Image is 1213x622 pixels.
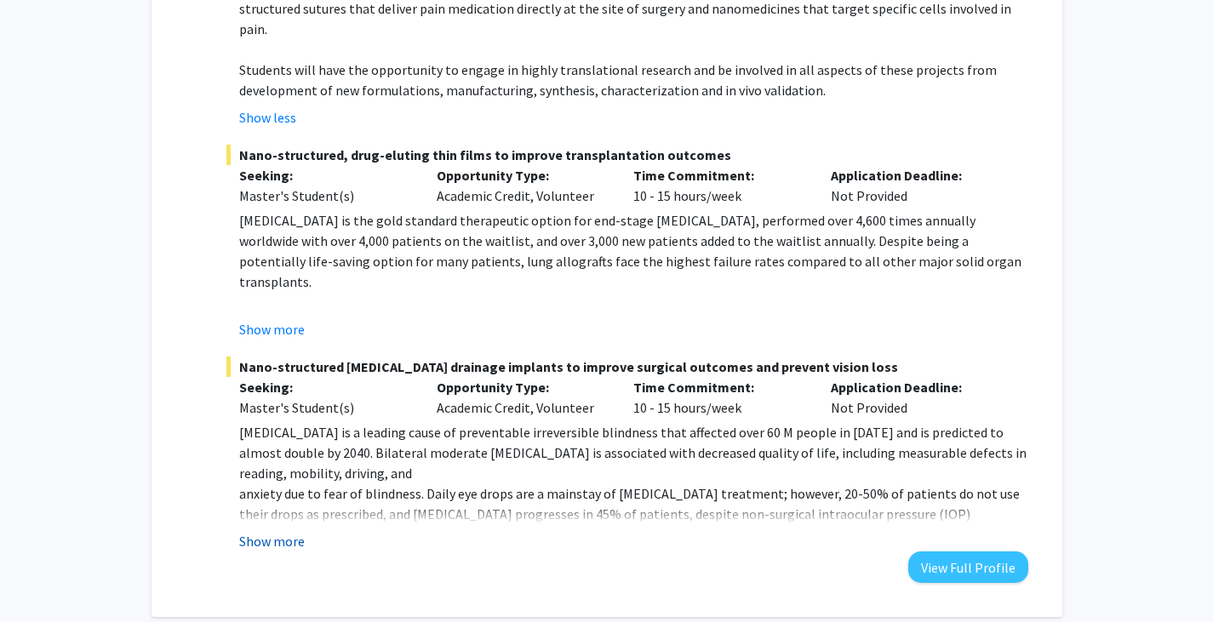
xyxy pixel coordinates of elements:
p: Time Commitment: [633,165,805,185]
p: Students will have the opportunity to engage in highly translational research and be involved in ... [239,60,1027,100]
p: [MEDICAL_DATA] is a leading cause of preventable irreversible blindness that affected over 60 M p... [239,422,1027,483]
div: 10 - 15 hours/week [621,377,818,418]
p: Seeking: [239,165,411,185]
button: Show more [239,531,305,551]
div: Not Provided [818,377,1016,418]
p: Opportunity Type: [437,165,609,185]
span: Nano-structured [MEDICAL_DATA] drainage implants to improve surgical outcomes and prevent vision ... [226,357,1027,377]
button: Show less [239,107,296,128]
iframe: Chat [13,545,72,609]
div: Master's Student(s) [239,397,411,418]
div: 10 - 15 hours/week [621,165,818,206]
div: Not Provided [818,165,1016,206]
button: Show more [239,319,305,340]
div: Academic Credit, Volunteer [424,165,621,206]
span: Nano-structured, drug-eluting thin films to improve transplantation outcomes [226,145,1027,165]
p: Time Commitment: [633,377,805,397]
p: Opportunity Type: [437,377,609,397]
p: anxiety due to fear of blindness. Daily eye drops are a mainstay of [MEDICAL_DATA] treatment; how... [239,483,1027,585]
p: Application Deadline: [831,377,1003,397]
p: Seeking: [239,377,411,397]
p: [MEDICAL_DATA] is the gold standard therapeutic option for end-stage [MEDICAL_DATA], performed ov... [239,210,1027,292]
button: View Full Profile [908,551,1028,583]
div: Master's Student(s) [239,185,411,206]
div: Academic Credit, Volunteer [424,377,621,418]
p: Application Deadline: [831,165,1003,185]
